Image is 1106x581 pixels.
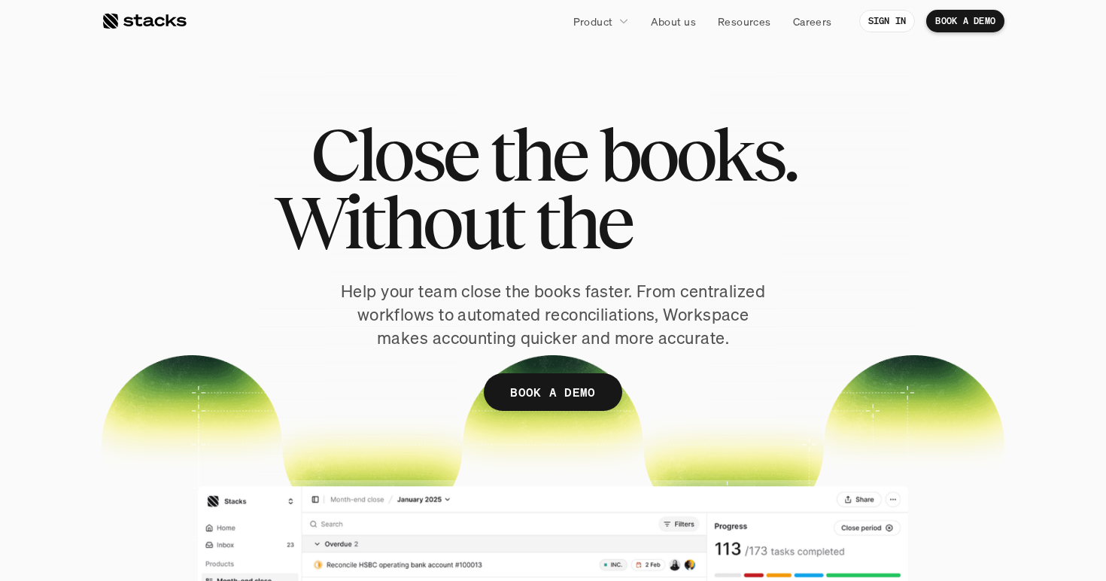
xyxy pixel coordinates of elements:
[335,280,771,349] p: Help your team close the books faster. From centralized workflows to automated reconciliations, W...
[178,287,244,297] a: Privacy Policy
[718,14,771,29] p: Resources
[935,16,995,26] p: BOOK A DEMO
[926,10,1004,32] a: BOOK A DEMO
[535,188,631,256] span: the
[599,120,796,188] span: books.
[709,8,780,35] a: Resources
[868,16,907,26] p: SIGN IN
[311,120,477,188] span: Close
[793,14,832,29] p: Careers
[859,10,916,32] a: SIGN IN
[490,120,586,188] span: the
[510,382,596,403] p: BOOK A DEMO
[484,373,622,411] a: BOOK A DEMO
[651,14,696,29] p: About us
[274,188,522,256] span: Without
[642,8,705,35] a: About us
[573,14,613,29] p: Product
[784,8,841,35] a: Careers
[644,188,832,256] span: chaos.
